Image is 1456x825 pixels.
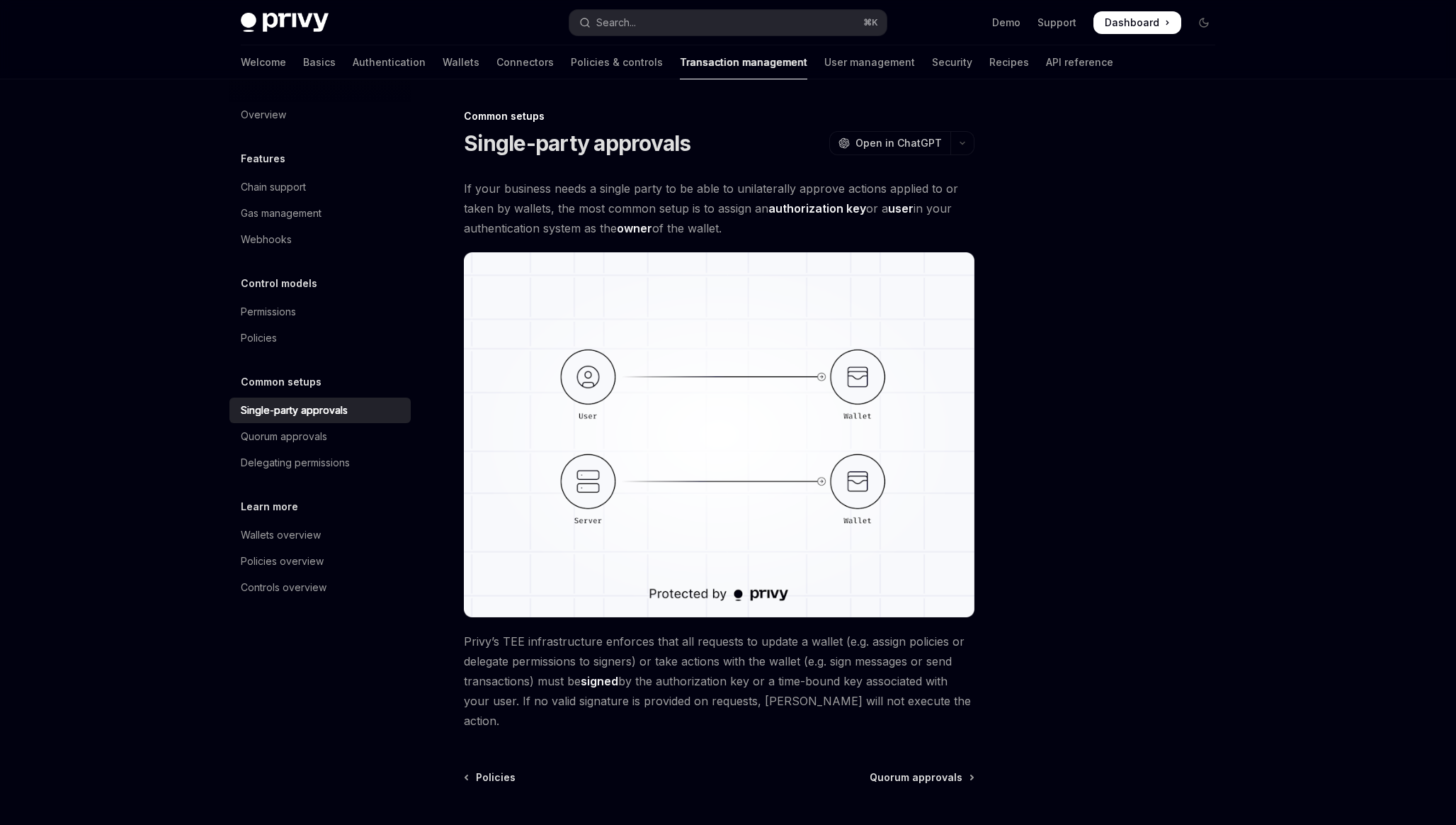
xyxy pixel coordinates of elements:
a: authorization key [768,201,866,216]
a: Welcome [241,45,286,79]
span: ⌘ K [863,17,878,28]
div: Chain support [241,179,306,196]
span: Privy’s TEE infrastructure enforces that all requests to update a wallet (e.g. assign policies or... [464,632,974,731]
a: Chain support [229,174,411,200]
a: Security [932,45,972,79]
a: owner [617,221,652,236]
div: Controls overview [241,579,326,596]
a: Connectors [496,45,554,79]
a: Quorum approvals [870,770,973,785]
div: Policies overview [241,553,324,570]
h5: Common setups [241,374,322,391]
div: Search... [596,14,636,31]
div: Permissions [241,303,296,320]
a: Webhooks [229,227,411,252]
span: Quorum approvals [870,770,962,785]
a: user [888,201,914,216]
button: Toggle dark mode [1193,11,1215,34]
h5: Features [241,150,285,167]
a: Wallets [443,45,479,79]
div: Wallets overview [241,527,321,544]
span: Policies [476,770,516,785]
a: Support [1037,16,1076,30]
a: Overview [229,102,411,128]
div: Single-party approvals [241,402,348,419]
a: Policies [229,325,411,351]
a: Dashboard [1093,11,1181,34]
div: Overview [241,106,286,123]
div: Quorum approvals [241,428,327,445]
a: Controls overview [229,575,411,600]
strong: signed [581,674,618,688]
a: Quorum approvals [229,424,411,449]
a: Wallets overview [229,522,411,548]
a: User management [824,45,915,79]
a: Policies overview [229,549,411,574]
div: Webhooks [241,231,292,248]
a: Policies & controls [571,45,663,79]
h5: Learn more [241,498,298,515]
div: Common setups [464,109,974,123]
a: Policies [465,770,516,785]
img: dark logo [241,13,329,33]
button: Open search [569,10,887,35]
a: Permissions [229,299,411,325]
h1: Single-party approvals [464,130,691,156]
a: Demo [992,16,1020,30]
span: Dashboard [1105,16,1159,30]
a: Transaction management [680,45,807,79]
a: Single-party approvals [229,398,411,423]
a: Delegating permissions [229,450,411,476]
div: Gas management [241,205,322,222]
img: single party approval [464,252,974,617]
span: If your business needs a single party to be able to unilaterally approve actions applied to or ta... [464,179,974,238]
a: API reference [1046,45,1113,79]
a: Gas management [229,201,411,226]
a: Recipes [989,45,1029,79]
span: Open in ChatGPT [855,136,942,150]
a: Authentication [353,45,426,79]
h5: Control models [241,275,317,292]
div: Delegating permissions [241,454,350,471]
button: Open in ChatGPT [829,131,950,155]
div: Policies [241,330,277,347]
a: Basics [303,45,336,79]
